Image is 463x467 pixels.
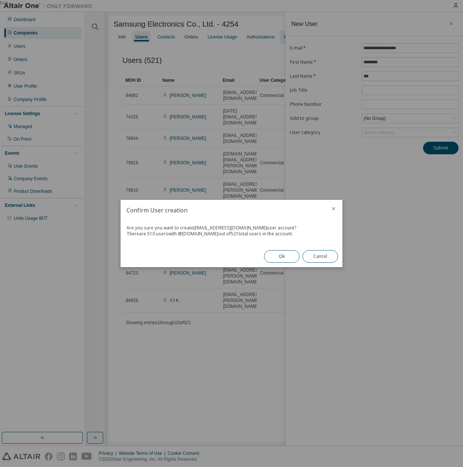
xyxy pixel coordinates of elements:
button: Cancel [303,250,338,263]
button: Ok [264,250,300,263]
div: There are 510 users with @ [DOMAIN_NAME] out of 521 total users in the account. [126,231,337,237]
div: Are you sure you want to create [EMAIL_ADDRESS][DOMAIN_NAME] user account? [126,225,337,231]
button: close [331,206,337,212]
h2: Confirm User creation [121,200,325,221]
